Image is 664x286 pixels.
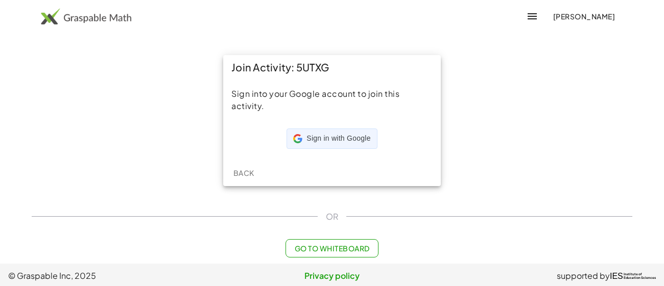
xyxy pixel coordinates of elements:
span: supported by [557,270,610,282]
span: © Graspable Inc, 2025 [8,270,224,282]
span: Sign in with Google [306,134,370,144]
span: Back [233,168,254,177]
a: IESInstitute ofEducation Sciences [610,270,656,282]
span: IES [610,271,623,281]
a: Privacy policy [224,270,440,282]
div: Sign in with Google [287,128,377,149]
span: [PERSON_NAME] [553,12,615,21]
button: Go to Whiteboard [286,239,378,257]
span: Institute of Education Sciences [624,273,656,280]
button: Back [227,164,260,182]
span: Go to Whiteboard [294,244,369,253]
div: Join Activity: 5UTXG [223,55,441,80]
div: Sign into your Google account to join this activity. [231,88,433,112]
span: OR [326,211,338,223]
button: [PERSON_NAME] [544,7,623,25]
